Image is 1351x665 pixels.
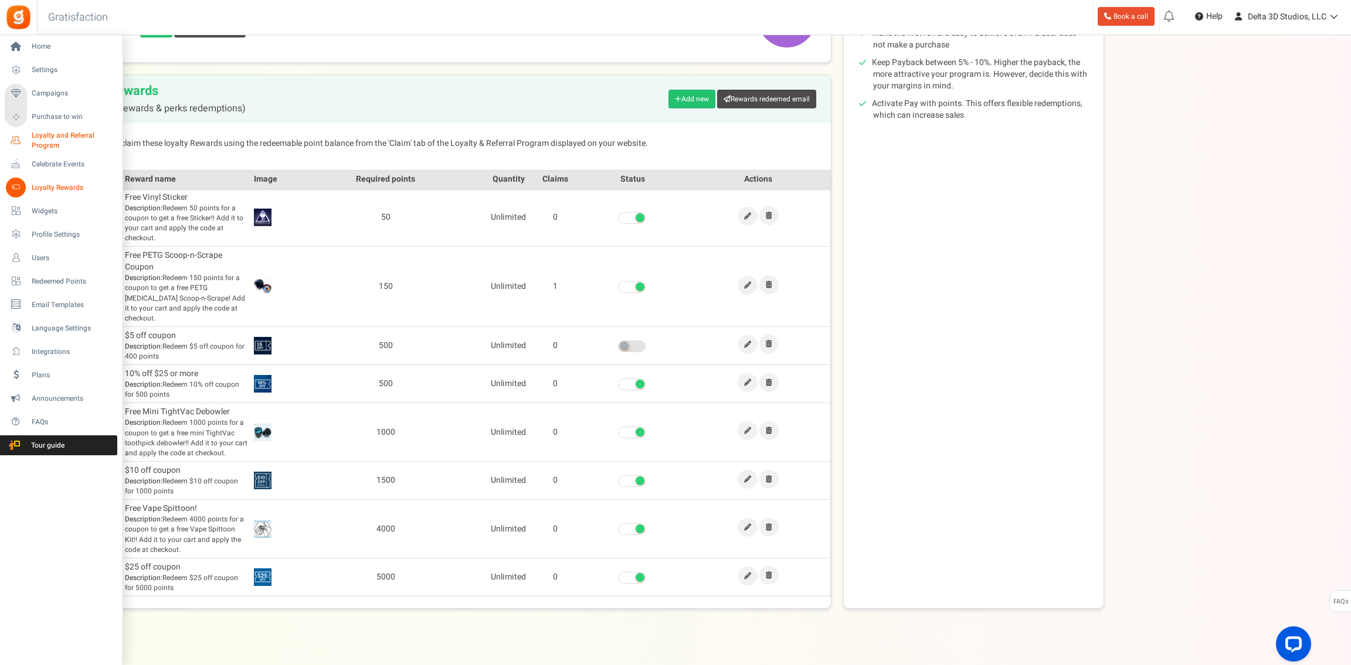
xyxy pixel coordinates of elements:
a: Users [5,248,117,268]
span: Redeem 150 points for a coupon to get a free PETG [MEDICAL_DATA] Scoop-n-Scrape! Add it to your c... [125,273,248,323]
td: 1 [532,247,579,327]
span: Settings [32,65,114,75]
td: 0 [532,326,579,364]
img: Reward [254,375,271,393]
span: Redeem 1000 points for a coupon to get a free mini TightVac toothpick debowler!! Add it to your c... [125,418,248,458]
span: Help [1203,11,1223,22]
b: Description: [125,476,162,486]
span: Announcements [32,394,114,404]
td: 50 [286,188,485,247]
h2: Loyalty Rewards [64,84,246,114]
li: Keep Payback between 5% - 10%. Higher the payback, the more attractive your program is. However, ... [873,57,1089,92]
td: Free Vinyl Sticker [122,188,251,247]
a: Purchase to win [5,107,117,127]
a: Home [5,37,117,57]
td: $5 off coupon [122,326,251,364]
span: Redeem $10 off coupon for 1000 points [125,476,248,496]
a: Language Settings [5,318,117,338]
span: Delta 3D Studios, LLC [1248,11,1326,23]
span: FAQs [1333,591,1349,613]
b: Description: [125,379,162,390]
a: Remove [759,566,779,585]
span: Campaigns [32,88,114,98]
a: FAQs [5,412,117,432]
a: Integrations [5,342,117,362]
td: 0 [532,500,579,558]
td: 1000 [286,403,485,462]
span: Redeem $5 off coupon for 400 points [125,342,248,362]
td: $25 off coupon [122,558,251,596]
td: 0 [532,365,579,403]
a: Profile Settings [5,224,117,244]
a: Edit [738,373,758,392]
a: Remove [759,518,779,537]
td: 4000 [286,500,485,558]
b: Description: [125,572,162,583]
a: Edit [738,276,758,295]
b: Description: [125,341,162,352]
b: Description: [125,417,162,428]
span: FAQs [32,417,114,427]
td: Free PETG Scoop-n-Scrape Coupon [122,247,251,327]
h3: Gratisfaction [35,6,121,29]
a: Edit [738,335,758,354]
td: 10% off $25 or more [122,365,251,403]
th: Image [251,170,286,188]
td: Unlimited [485,500,532,558]
span: Redeem 10% off coupon for 500 points [125,380,248,400]
img: Reward [254,472,271,489]
img: Reward [254,337,271,354]
a: Loyalty and Referral Program [5,131,117,151]
p: Customers can claim these loyalty Rewards using the redeemable point balance from the 'Claim' tab... [64,138,816,149]
span: Profile Settings [32,230,114,240]
td: $10 off coupon [122,462,251,500]
span: Redeem $25 off coupon for 5000 points [125,573,248,593]
a: Help [1190,7,1227,26]
span: Integrations [32,347,114,357]
img: Gratisfaction [5,4,32,30]
a: Remove [759,421,779,440]
td: Free Vape Spittoon! [122,500,251,558]
b: Description: [125,514,162,524]
img: Reward [254,568,271,586]
b: Description: [125,203,162,213]
td: Unlimited [485,462,532,500]
span: Widgets [32,206,114,216]
td: Unlimited [485,558,532,596]
a: Celebrate Events [5,154,117,174]
td: 1500 [286,462,485,500]
a: Settings [5,60,117,80]
img: Reward [254,520,271,538]
a: Edit [738,470,758,489]
a: Rewards redeemed email [717,90,816,108]
li: Make the first reward easy to achieve even if a user does not make a purchase [873,28,1089,51]
td: Unlimited [485,326,532,364]
td: 0 [532,188,579,247]
td: 0 [532,403,579,462]
span: Plans [32,370,114,380]
th: Reward name [122,170,251,188]
a: Book a call [1098,7,1155,26]
th: Quantity [485,170,532,188]
img: Reward [254,424,271,441]
td: 500 [286,365,485,403]
a: Widgets [5,201,117,221]
td: 0 [532,462,579,500]
a: Edit [738,207,758,226]
span: Email Templates [32,300,114,310]
a: Edit [738,421,758,440]
span: Loyalty and Referral Program [32,131,117,151]
a: Announcements [5,388,117,408]
a: Edit [738,518,758,537]
a: Plans [5,365,117,385]
td: Unlimited [485,403,532,462]
th: Status [579,170,686,188]
span: Purchase to win [32,112,114,122]
th: Actions [687,170,831,188]
td: Unlimited [485,188,532,247]
a: Remove [759,206,779,225]
a: Remove [759,335,779,353]
span: Home [32,42,114,52]
td: Free Mini TightVac Debowler [122,403,251,462]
